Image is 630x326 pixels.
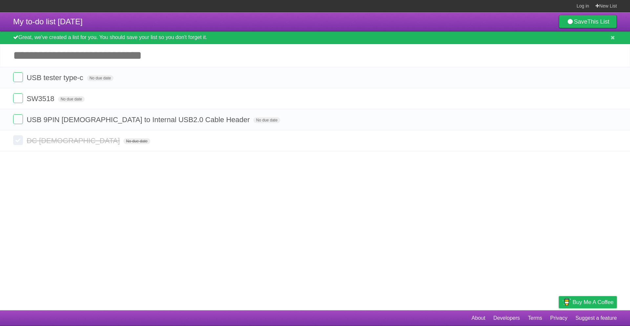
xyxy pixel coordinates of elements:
[253,117,280,123] span: No due date
[13,17,83,26] span: My to-do list [DATE]
[562,296,571,308] img: Buy me a coffee
[493,312,520,324] a: Developers
[27,116,251,124] span: USB 9PIN [DEMOGRAPHIC_DATA] to Internal USB2.0 Cable Header
[576,312,617,324] a: Suggest a feature
[13,114,23,124] label: Done
[550,312,567,324] a: Privacy
[587,18,609,25] b: This List
[559,15,617,28] a: SaveThis List
[528,312,542,324] a: Terms
[27,74,85,82] span: USB tester type-c
[27,137,121,145] span: DC [DEMOGRAPHIC_DATA]
[472,312,485,324] a: About
[13,135,23,145] label: Done
[559,296,617,308] a: Buy me a coffee
[123,138,150,144] span: No due date
[27,95,56,103] span: SW3518
[87,75,114,81] span: No due date
[573,296,614,308] span: Buy me a coffee
[13,72,23,82] label: Done
[13,93,23,103] label: Done
[58,96,85,102] span: No due date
